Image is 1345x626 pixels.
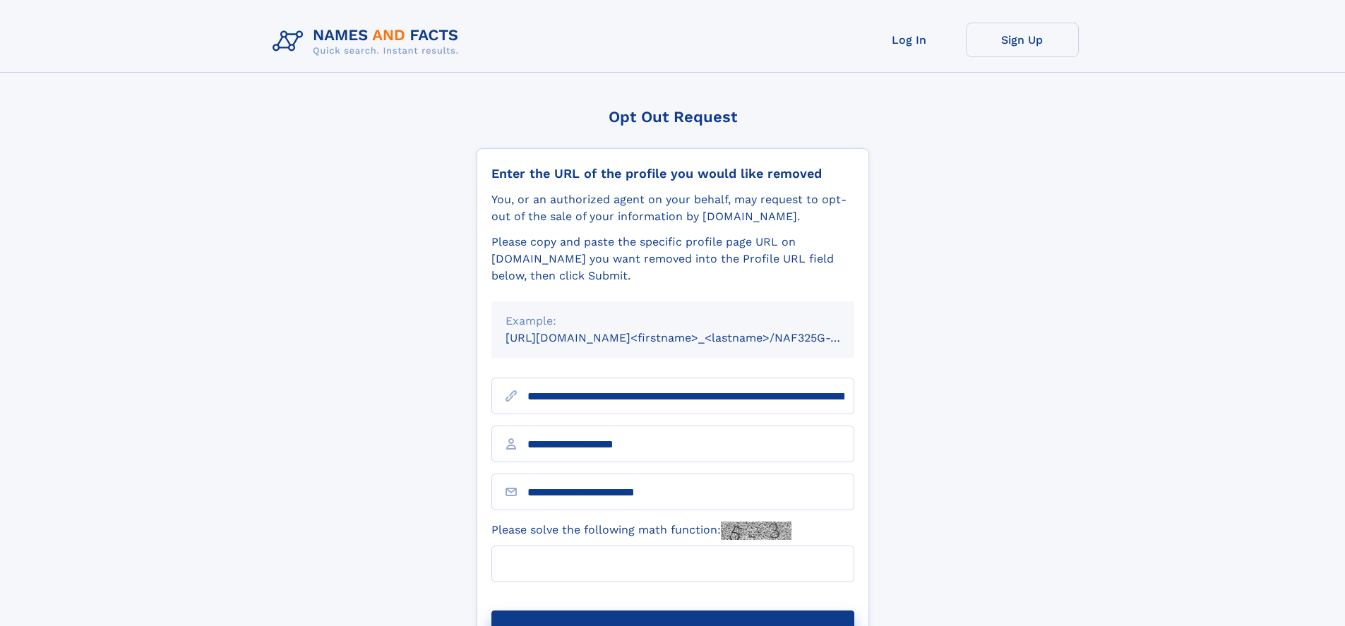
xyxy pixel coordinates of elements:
a: Log In [853,23,966,57]
div: Please copy and paste the specific profile page URL on [DOMAIN_NAME] you want removed into the Pr... [491,234,854,284]
div: Opt Out Request [477,108,869,126]
label: Please solve the following math function: [491,522,791,540]
a: Sign Up [966,23,1079,57]
div: Enter the URL of the profile you would like removed [491,166,854,181]
div: You, or an authorized agent on your behalf, may request to opt-out of the sale of your informatio... [491,191,854,225]
img: Logo Names and Facts [267,23,470,61]
small: [URL][DOMAIN_NAME]<firstname>_<lastname>/NAF325G-xxxxxxxx [506,331,881,344]
div: Example: [506,313,840,330]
